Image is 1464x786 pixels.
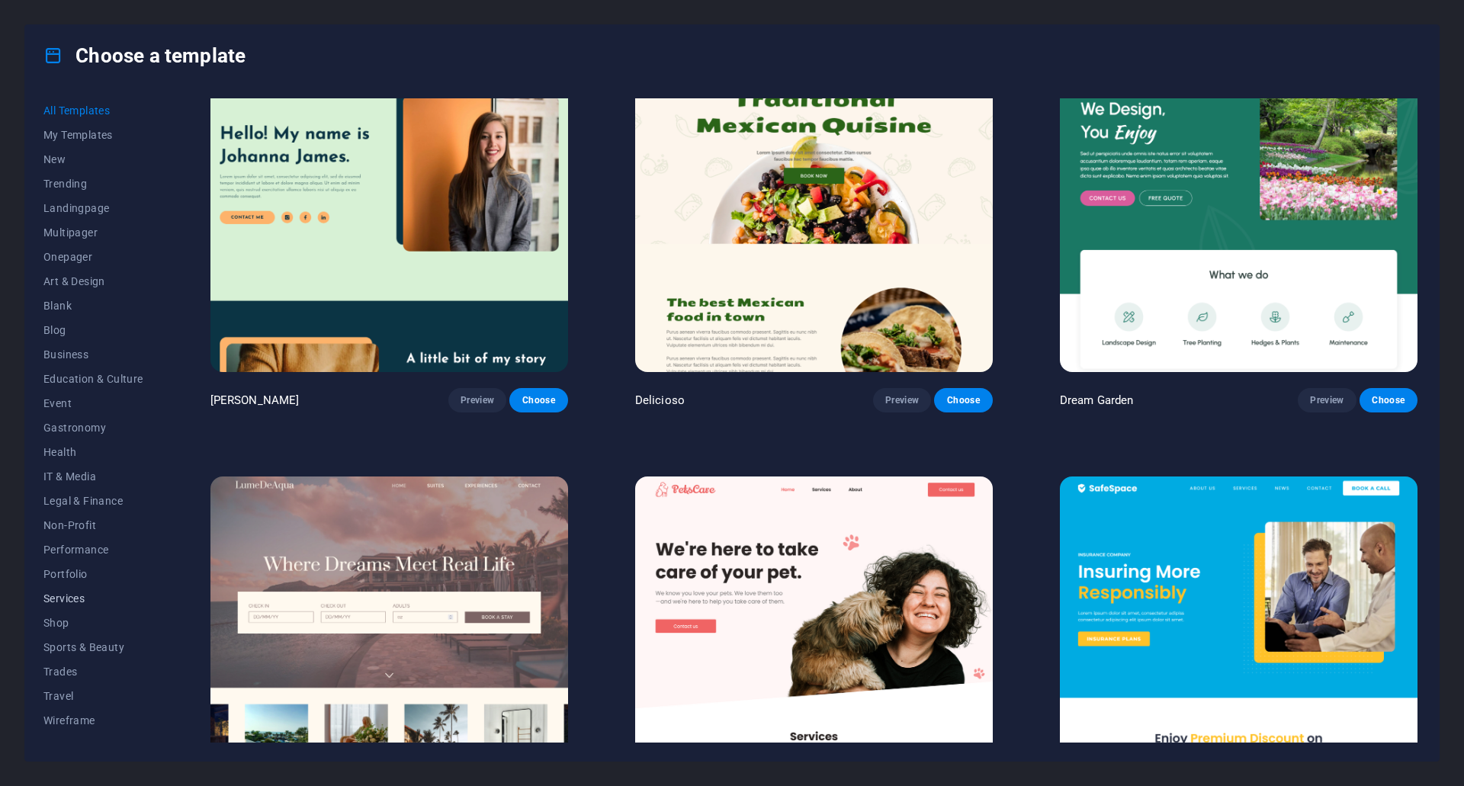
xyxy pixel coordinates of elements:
img: Johanna James [210,43,568,372]
span: Trending [43,178,143,190]
span: Travel [43,690,143,702]
button: Blank [43,294,143,318]
img: Dream Garden [1060,43,1417,372]
button: New [43,147,143,172]
button: Sports & Beauty [43,635,143,659]
button: Multipager [43,220,143,245]
span: Non-Profit [43,519,143,531]
button: Portfolio [43,562,143,586]
button: Choose [509,388,567,412]
button: Choose [934,388,992,412]
span: Wireframe [43,714,143,727]
button: Preview [1298,388,1356,412]
button: Landingpage [43,196,143,220]
button: Onepager [43,245,143,269]
button: Health [43,440,143,464]
button: Wireframe [43,708,143,733]
span: Blank [43,300,143,312]
span: My Templates [43,129,143,141]
span: Multipager [43,226,143,239]
span: Choose [522,394,555,406]
button: Event [43,391,143,415]
span: New [43,153,143,165]
span: Choose [946,394,980,406]
span: Sports & Beauty [43,641,143,653]
span: Education & Culture [43,373,143,385]
button: Blog [43,318,143,342]
span: Shop [43,617,143,629]
img: Delicioso [635,43,993,372]
button: Preview [873,388,931,412]
span: Trades [43,666,143,678]
span: Business [43,348,143,361]
span: Onepager [43,251,143,263]
button: IT & Media [43,464,143,489]
button: Trending [43,172,143,196]
button: Shop [43,611,143,635]
span: Preview [885,394,919,406]
button: Performance [43,537,143,562]
span: All Templates [43,104,143,117]
button: Services [43,586,143,611]
span: Choose [1372,394,1405,406]
p: Dream Garden [1060,393,1134,408]
span: Health [43,446,143,458]
span: IT & Media [43,470,143,483]
button: Legal & Finance [43,489,143,513]
button: All Templates [43,98,143,123]
span: Blog [43,324,143,336]
button: Non-Profit [43,513,143,537]
button: Trades [43,659,143,684]
button: Gastronomy [43,415,143,440]
p: [PERSON_NAME] [210,393,300,408]
span: Landingpage [43,202,143,214]
span: Legal & Finance [43,495,143,507]
span: Preview [1310,394,1344,406]
span: Preview [461,394,494,406]
button: Choose [1360,388,1417,412]
button: Education & Culture [43,367,143,391]
span: Event [43,397,143,409]
span: Art & Design [43,275,143,287]
span: Gastronomy [43,422,143,434]
span: Portfolio [43,568,143,580]
button: Preview [448,388,506,412]
button: Travel [43,684,143,708]
button: Business [43,342,143,367]
button: My Templates [43,123,143,147]
button: Art & Design [43,269,143,294]
h4: Choose a template [43,43,246,68]
span: Performance [43,544,143,556]
p: Delicioso [635,393,685,408]
span: Services [43,592,143,605]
